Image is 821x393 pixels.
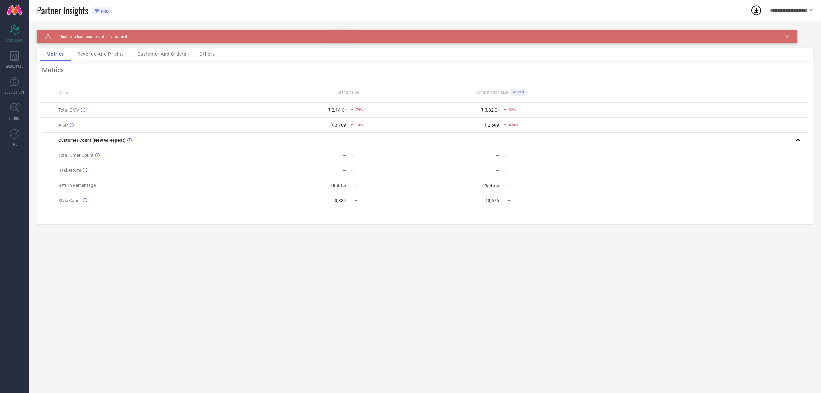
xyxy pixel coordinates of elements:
div: — [496,153,499,158]
div: — [496,168,499,173]
span: Brand Value [338,90,359,95]
div: — [351,153,425,158]
div: 3,334 [335,198,346,203]
span: Revenue And Pricing [77,51,124,56]
span: WORKSPACE [6,64,23,69]
div: 26.96 % [483,183,499,188]
span: Total Order Count [58,153,94,158]
span: PRO [516,90,524,94]
span: SCORECARDS [5,38,24,43]
div: Open download list [750,4,762,16]
div: Metrics [42,66,808,74]
span: Total GMV [58,107,79,113]
span: — [507,183,510,188]
div: — [504,153,578,158]
span: — [354,183,357,188]
div: — [504,168,578,173]
span: AISP [58,123,68,128]
div: 13,676 [485,198,499,203]
span: Customer Count (New vs Repeat) [58,138,126,143]
span: Customer And Orders [137,51,186,56]
div: ₹ 2,509 [484,123,499,128]
span: SUGGESTIONS [5,90,24,95]
span: Metrics [47,51,64,56]
span: Style Count [58,198,81,203]
div: — [343,153,346,158]
div: ₹ 3.82 Cr [481,107,499,113]
span: — [507,198,510,203]
span: Partner Insights [37,4,88,17]
span: Basket Size [58,168,81,173]
span: Return Percentage [58,183,96,188]
div: ₹ 3,709 [331,123,346,128]
span: — [354,198,357,203]
span: Others [199,51,215,56]
span: -4.56% [507,123,519,127]
span: Name [58,90,69,95]
span: Competitors Value [476,90,508,95]
div: 18.88 % [330,183,346,188]
div: — [343,168,346,173]
span: -79% [354,108,363,112]
span: -82% [507,108,516,112]
span: Unable to load banners at this moment [51,34,127,39]
div: — [351,168,425,173]
span: PRO [99,9,109,13]
div: ₹ 2.14 Cr [328,107,346,113]
div: Brand [37,30,101,35]
span: TRENDS [9,116,20,121]
span: FWD [12,142,18,147]
span: -14% [354,123,363,127]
